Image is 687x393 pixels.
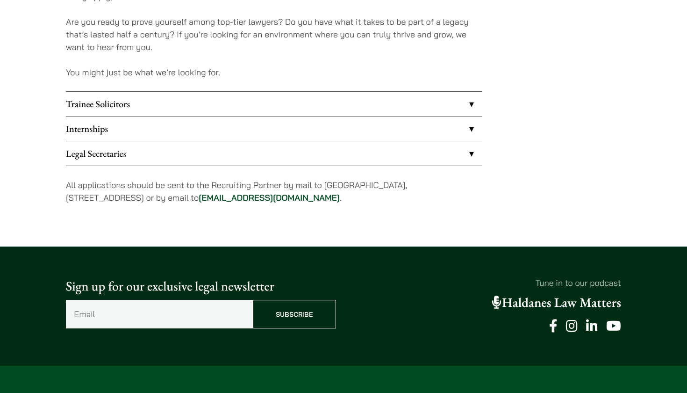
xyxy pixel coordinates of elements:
[66,179,482,204] p: All applications should be sent to the Recruiting Partner by mail to [GEOGRAPHIC_DATA], [STREET_A...
[66,66,482,79] p: You might just be what we’re looking for.
[66,116,482,141] a: Internships
[253,300,336,328] input: Subscribe
[66,15,482,53] p: Are you ready to prove yourself among top-tier lawyers? Do you have what it takes to be part of a...
[492,294,621,311] a: Haldanes Law Matters
[351,277,621,289] p: Tune in to our podcast
[66,141,482,166] a: Legal Secretaries
[66,300,253,328] input: Email
[66,92,482,116] a: Trainee Solicitors
[66,277,336,296] p: Sign up for our exclusive legal newsletter
[199,192,340,203] a: [EMAIL_ADDRESS][DOMAIN_NAME]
